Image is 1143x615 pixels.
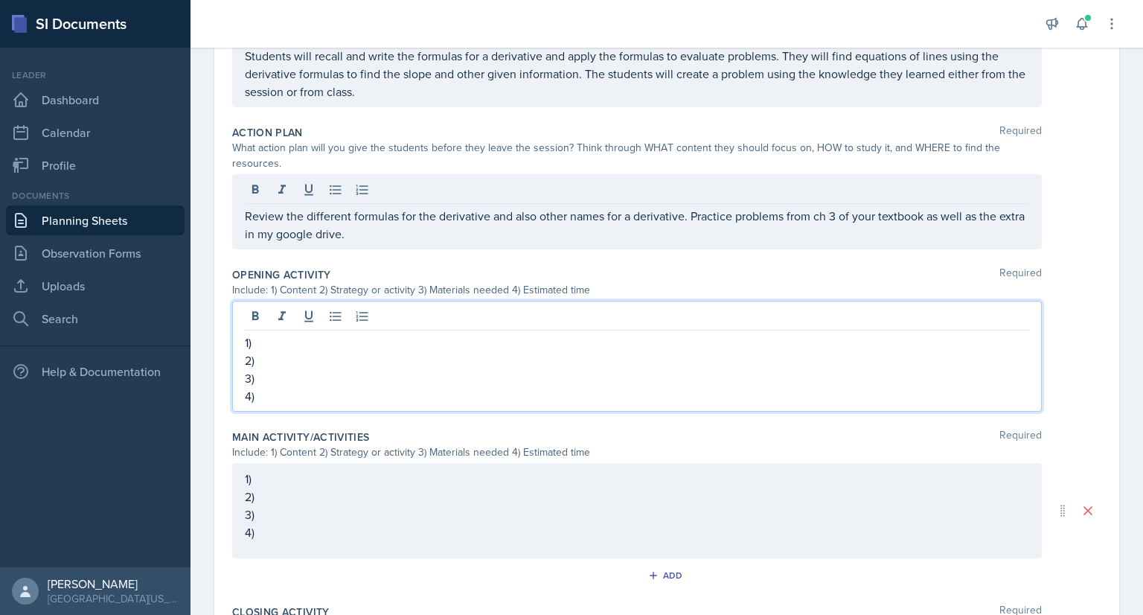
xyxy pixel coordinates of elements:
[245,369,1029,387] p: 3)
[232,282,1042,298] div: Include: 1) Content 2) Strategy or activity 3) Materials needed 4) Estimated time
[245,488,1029,506] p: 2)
[245,387,1029,405] p: 4)
[232,444,1042,460] div: Include: 1) Content 2) Strategy or activity 3) Materials needed 4) Estimated time
[232,140,1042,171] div: What action plan will you give the students before they leave the session? Think through WHAT con...
[6,357,185,386] div: Help & Documentation
[6,85,185,115] a: Dashboard
[651,570,683,581] div: Add
[232,430,369,444] label: Main Activity/Activities
[6,150,185,180] a: Profile
[245,351,1029,369] p: 2)
[6,304,185,334] a: Search
[48,591,179,606] div: [GEOGRAPHIC_DATA][US_STATE] in [GEOGRAPHIC_DATA]
[245,207,1029,243] p: Review the different formulas for the derivative and also other names for a derivative. Practice ...
[48,576,179,591] div: [PERSON_NAME]
[999,430,1042,444] span: Required
[6,238,185,268] a: Observation Forms
[6,118,185,147] a: Calendar
[245,334,1029,351] p: 1)
[999,125,1042,140] span: Required
[6,271,185,301] a: Uploads
[245,506,1029,523] p: 3)
[6,189,185,203] div: Documents
[232,125,303,140] label: Action Plan
[245,47,1029,101] p: Students will recall and write the formulas for a derivative and apply the formulas to evaluate p...
[643,564,691,587] button: Add
[6,68,185,82] div: Leader
[245,523,1029,541] p: 4)
[232,267,331,282] label: Opening Activity
[6,205,185,235] a: Planning Sheets
[999,267,1042,282] span: Required
[245,470,1029,488] p: 1)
